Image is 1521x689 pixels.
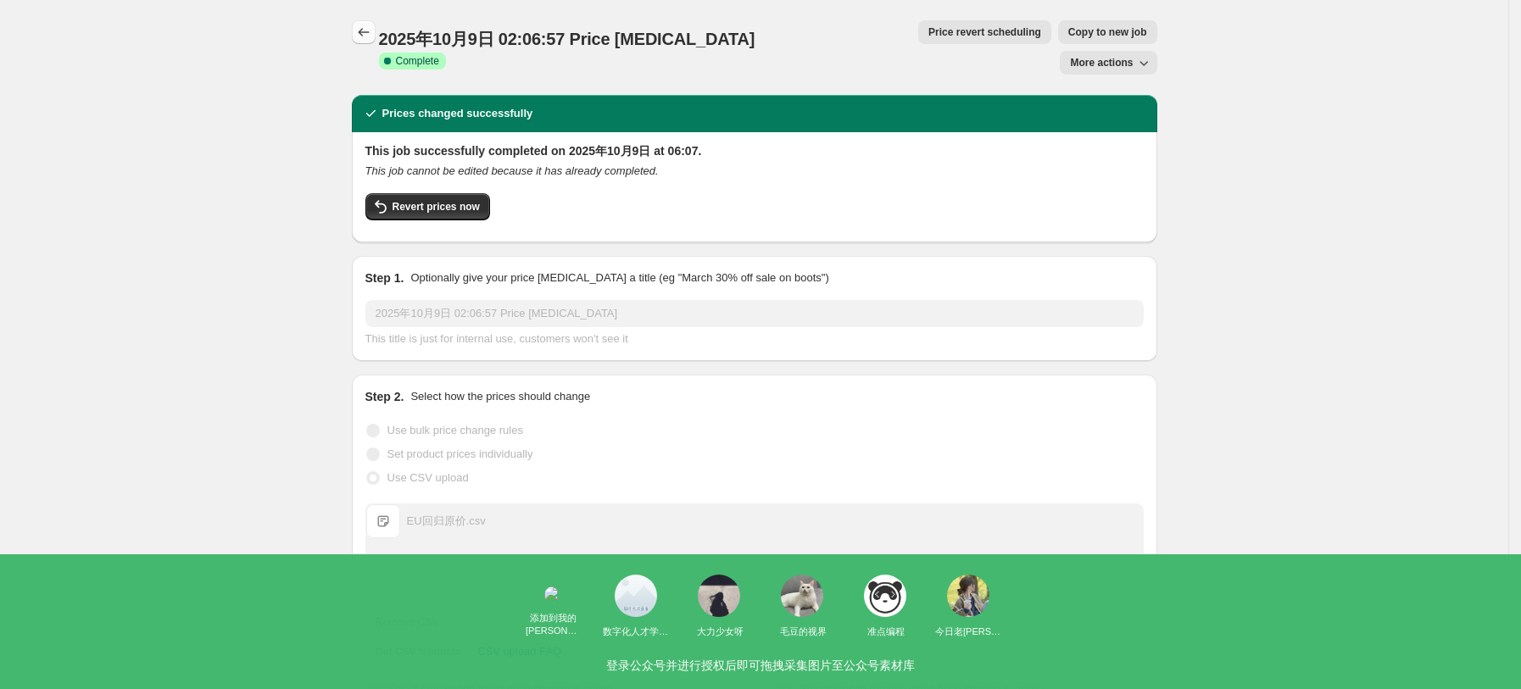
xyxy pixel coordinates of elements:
[365,300,1144,327] input: 30% off holiday sale
[1058,20,1157,44] button: Copy to new job
[365,142,1144,159] h2: This job successfully completed on 2025年10月9日 at 06:07.
[407,513,486,530] div: EU回归原价.csv
[365,193,490,220] button: Revert prices now
[918,20,1051,44] button: Price revert scheduling
[365,332,628,345] span: This title is just for internal use, customers won't see it
[387,471,469,484] span: Use CSV upload
[387,447,533,460] span: Set product prices individually
[410,269,828,286] p: Optionally give your price [MEDICAL_DATA] a title (eg "March 30% off sale on boots")
[1068,25,1147,39] span: Copy to new job
[1060,51,1156,75] button: More actions
[410,388,590,405] p: Select how the prices should change
[387,424,523,436] span: Use bulk price change rules
[365,269,404,286] h2: Step 1.
[382,105,533,122] h2: Prices changed successfully
[393,200,480,214] span: Revert prices now
[365,388,404,405] h2: Step 2.
[928,25,1041,39] span: Price revert scheduling
[352,20,376,44] button: Price change jobs
[379,30,755,48] span: 2025年10月9日 02:06:57 Price [MEDICAL_DATA]
[1070,56,1133,69] span: More actions
[365,164,659,177] i: This job cannot be edited because it has already completed.
[396,54,439,68] span: Complete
